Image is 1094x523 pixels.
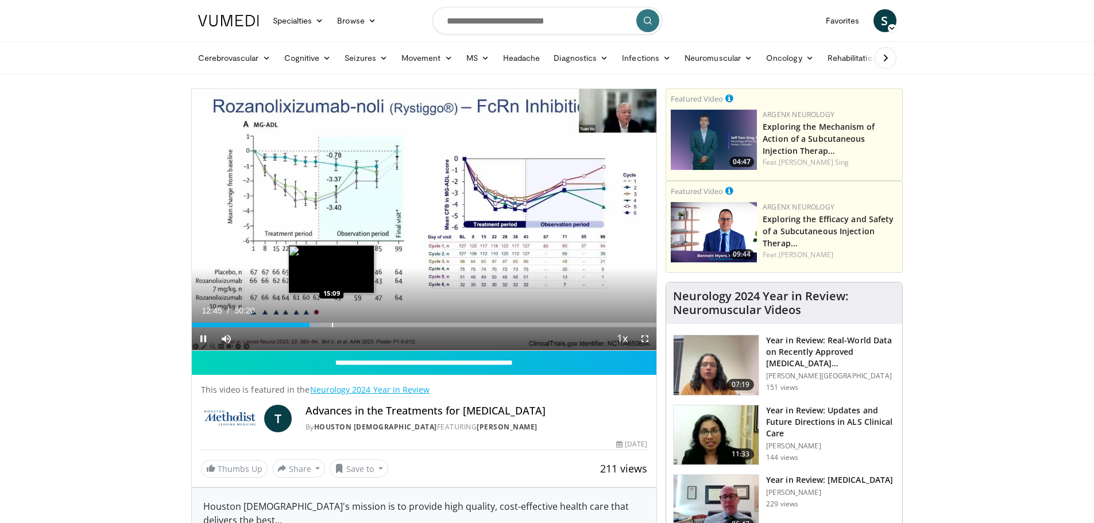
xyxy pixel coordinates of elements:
a: Headache [496,47,547,69]
a: T [264,405,292,432]
h3: Year in Review: Real-World Data on Recently Approved [MEDICAL_DATA][PERSON_NAME]… [766,335,895,369]
p: [PERSON_NAME] [766,488,893,497]
video-js: Video Player [192,89,657,351]
a: Exploring the Mechanism of Action of a Subcutaneous Injection Therap… [763,121,875,156]
a: Movement [395,47,459,69]
a: MS [459,47,496,69]
a: [PERSON_NAME] Sing [779,157,849,167]
a: Infections [615,47,678,69]
button: Fullscreen [633,327,656,350]
img: c50ebd09-d0e6-423e-8ff9-52d136aa9f61.png.150x105_q85_crop-smart_upscale.png [671,202,757,262]
img: Houston Methodist [201,405,260,432]
input: Search topics, interventions [432,7,662,34]
a: Houston [DEMOGRAPHIC_DATA] [314,422,437,432]
a: 07:19 Year in Review: Real-World Data on Recently Approved [MEDICAL_DATA][PERSON_NAME]… [PERSON_N... [673,335,895,396]
span: 04:47 [729,157,754,167]
img: VuMedi Logo [198,15,259,26]
button: Playback Rate [610,327,633,350]
a: 09:44 [671,202,757,262]
div: Progress Bar [192,323,657,327]
span: 50:20 [235,306,255,315]
img: 4b6a599a-1678-4e33-b7e0-ef20481f71ef.150x105_q85_crop-smart_upscale.jpg [674,405,759,465]
a: argenx Neurology [763,110,834,119]
span: 12:45 [202,306,222,315]
p: [PERSON_NAME] [766,441,895,451]
p: 144 views [766,453,798,462]
span: 09:44 [729,249,754,259]
img: image.jpeg [288,245,374,293]
a: Cerebrovascular [191,47,277,69]
small: Featured Video [671,94,723,104]
a: 11:33 Year in Review: Updates and Future Directions in ALS Clinical Care [PERSON_NAME] 144 views [673,405,895,466]
a: S [873,9,896,32]
button: Pause [192,327,215,350]
p: 151 views [766,383,798,392]
h3: Year in Review: [MEDICAL_DATA] [766,474,893,486]
p: This video is featured in the [201,384,648,396]
a: Rehabilitation [821,47,884,69]
a: Oncology [759,47,821,69]
a: Neurology 2024 Year in Review [310,384,430,395]
img: b9ab5310-2c91-4520-b289-d2382bcbf1b1.150x105_q85_crop-smart_upscale.jpg [674,335,759,395]
button: Mute [215,327,238,350]
div: [DATE] [616,439,647,450]
span: 07:19 [727,379,755,390]
span: 211 views [600,462,647,475]
a: Cognitive [277,47,338,69]
a: Seizures [338,47,395,69]
a: Thumbs Up [201,460,268,478]
a: 04:47 [671,110,757,170]
img: 4d22ee34-234b-4e8d-98de-7528fbaa7da7.png.150x105_q85_crop-smart_upscale.png [671,110,757,170]
a: argenx Neurology [763,202,834,212]
h4: Advances in the Treatments for [MEDICAL_DATA] [306,405,648,417]
div: Feat. [763,157,898,168]
a: Specialties [266,9,331,32]
div: By FEATURING [306,422,648,432]
a: Browse [330,9,383,32]
button: Save to [330,459,388,478]
a: Favorites [819,9,867,32]
h4: Neurology 2024 Year in Review: Neuromuscular Videos [673,289,895,317]
p: 229 views [766,499,798,509]
p: [PERSON_NAME][GEOGRAPHIC_DATA] [766,371,895,381]
a: [PERSON_NAME] [779,250,833,259]
small: Featured Video [671,186,723,196]
h3: Year in Review: Updates and Future Directions in ALS Clinical Care [766,405,895,439]
a: Diagnostics [547,47,615,69]
span: 11:33 [727,448,755,460]
span: / [227,306,230,315]
a: [PERSON_NAME] [477,422,538,432]
div: Feat. [763,250,898,260]
button: Share [272,459,326,478]
a: Exploring the Efficacy and Safety of a Subcutaneous Injection Therap… [763,214,894,249]
a: Neuromuscular [678,47,759,69]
